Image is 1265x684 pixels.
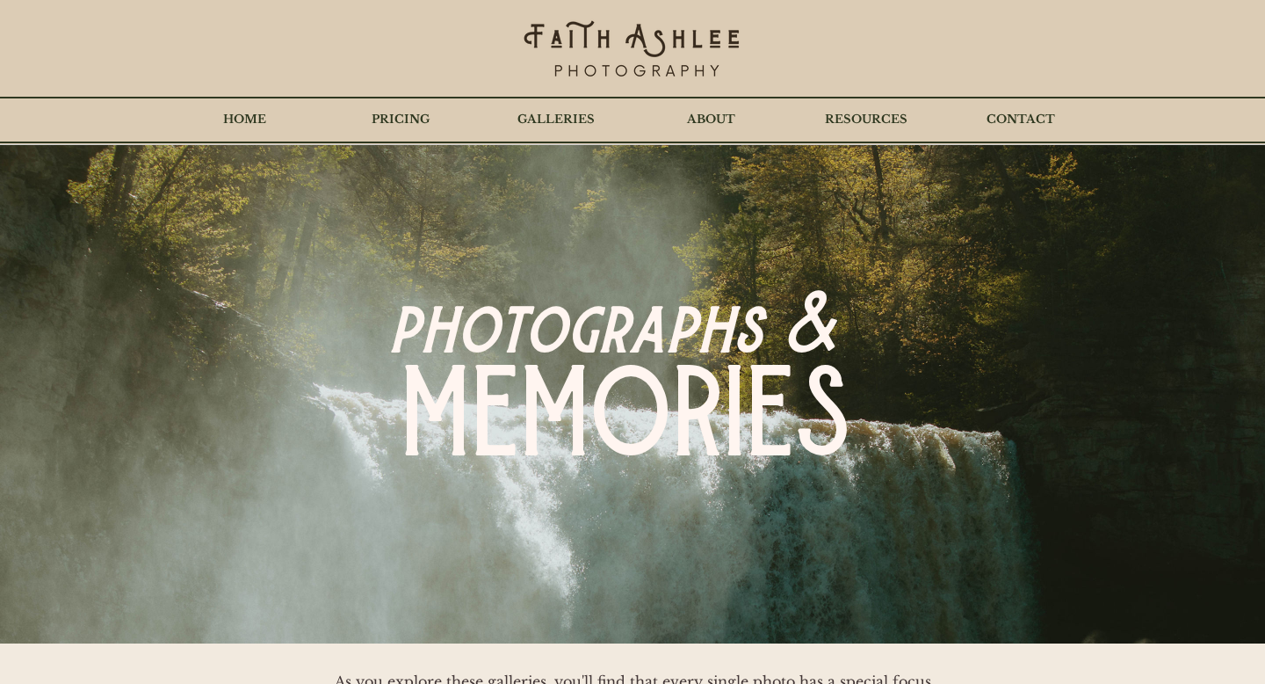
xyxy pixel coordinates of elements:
[478,98,633,142] a: GALLERIES
[363,98,438,142] p: PRICING
[167,98,322,142] a: HOME
[387,281,835,381] span: photographs &
[522,18,741,84] img: Faith's Logo Black_edited_edited.png
[401,351,849,498] span: MEMORIES
[633,98,789,142] a: ABOUT
[678,98,744,142] p: ABOUT
[214,98,275,142] p: HOME
[509,98,604,142] p: GALLERIES
[816,98,916,142] p: RESOURCES
[167,98,1098,142] nav: Site
[789,98,943,142] a: RESOURCES
[978,98,1064,142] p: CONTACT
[943,98,1098,142] a: CONTACT
[322,98,478,142] div: PRICING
